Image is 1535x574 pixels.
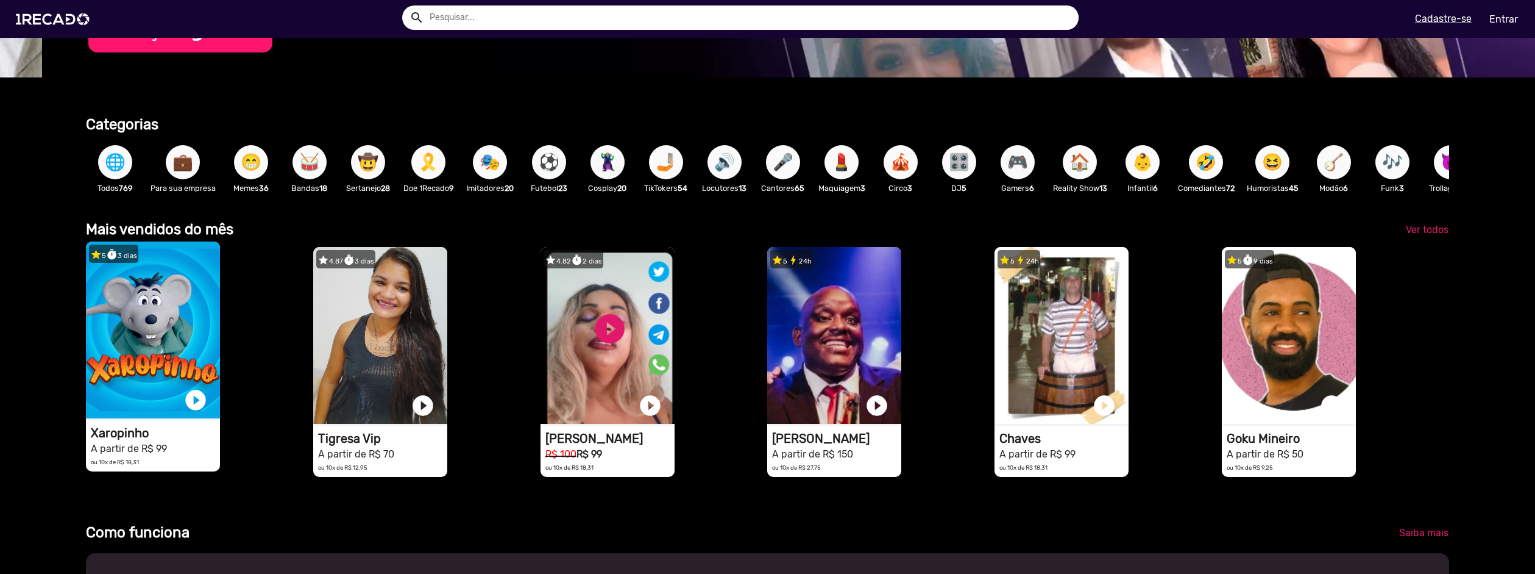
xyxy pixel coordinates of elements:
[1119,182,1166,194] p: Infantil
[772,431,901,446] h1: [PERSON_NAME]
[381,184,390,193] b: 28
[473,145,507,179] button: 🎭
[228,182,274,194] p: Memes
[119,184,133,193] b: 769
[1092,393,1116,418] a: play_circle_filled
[576,448,602,460] b: R$ 99
[1389,522,1458,544] a: Saiba mais
[539,145,559,179] span: ⚽
[318,431,447,446] h1: Tigresa Vip
[1001,145,1035,179] button: 🎮
[411,145,445,179] button: 🎗️
[166,145,200,179] button: 💼
[1324,145,1344,179] span: 🪕
[617,184,626,193] b: 20
[1311,182,1357,194] p: Modão
[890,145,911,179] span: 🎪
[707,145,742,179] button: 🔊
[877,182,924,194] p: Circo
[558,184,567,193] b: 23
[767,247,901,424] video: 1RECADO vídeos dedicados para fãs e empresas
[962,184,966,193] b: 5
[1399,184,1404,193] b: 3
[532,145,566,179] button: ⚽
[1343,184,1348,193] b: 6
[597,145,618,179] span: 🦹🏼‍♀️
[1196,145,1216,179] span: 🤣
[1126,145,1160,179] button: 👶
[584,182,631,194] p: Cosplay
[1382,145,1403,179] span: 🎶
[1053,182,1107,194] p: Reality Show
[409,10,424,25] mat-icon: Example home icon
[351,145,385,179] button: 🤠
[183,388,208,412] a: play_circle_filled
[999,448,1076,460] small: A partir de R$ 99
[994,182,1041,194] p: Gamers
[1428,182,1474,194] p: Trollagem
[773,145,793,179] span: 🎤
[1399,527,1448,539] span: Saiba mais
[545,448,576,460] small: R$ 100
[541,247,675,424] video: 1RECADO vídeos dedicados para fãs e empresas
[1227,448,1303,460] small: A partir de R$ 50
[1434,145,1468,179] button: 😈
[299,145,320,179] span: 🥁
[405,6,427,27] button: Example home icon
[1481,9,1526,30] a: Entrar
[449,184,454,193] b: 9
[1099,184,1107,193] b: 13
[1227,464,1273,471] small: ou 10x de R$ 9,25
[313,247,447,424] video: 1RECADO vídeos dedicados para fãs e empresas
[526,182,572,194] p: Futebol
[907,184,912,193] b: 3
[1375,145,1409,179] button: 🎶
[1262,145,1283,179] span: 😆
[865,393,889,418] a: play_circle_filled
[241,145,261,179] span: 😁
[105,145,126,179] span: 🌐
[590,145,625,179] button: 🦹🏼‍♀️
[318,448,394,460] small: A partir de R$ 70
[739,184,746,193] b: 13
[1063,145,1097,179] button: 🏠
[860,184,865,193] b: 3
[1069,145,1090,179] span: 🏠
[86,116,158,133] b: Categorias
[92,182,138,194] p: Todos
[649,145,683,179] button: 🤳🏼
[1226,184,1235,193] b: 72
[411,393,435,418] a: play_circle_filled
[1369,182,1416,194] p: Funk
[949,145,970,179] span: 🎛️
[1415,13,1472,24] u: Cadastre-se
[1289,184,1299,193] b: 45
[772,448,853,460] small: A partir de R$ 150
[999,464,1048,471] small: ou 10x de R$ 18,31
[545,431,675,446] h1: [PERSON_NAME]
[1255,145,1289,179] button: 😆
[994,247,1129,424] video: 1RECADO vídeos dedicados para fãs e empresas
[234,145,268,179] button: 😁
[1153,184,1158,193] b: 6
[480,145,500,179] span: 🎭
[1178,182,1235,194] p: Comediantes
[403,182,454,194] p: Doe 1Recado
[358,145,378,179] span: 🤠
[1247,182,1299,194] p: Humoristas
[1189,145,1223,179] button: 🤣
[818,182,865,194] p: Maquiagem
[1222,247,1356,424] video: 1RECADO vídeos dedicados para fãs e empresas
[643,182,689,194] p: TikTokers
[1029,184,1034,193] b: 6
[86,524,190,541] b: Como funciona
[884,145,918,179] button: 🎪
[656,145,676,179] span: 🤳🏼
[714,145,735,179] span: 🔊
[824,145,859,179] button: 💄
[1406,224,1448,235] span: Ver todos
[98,145,132,179] button: 🌐
[942,145,976,179] button: 🎛️
[760,182,806,194] p: Cantores
[1317,145,1351,179] button: 🪕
